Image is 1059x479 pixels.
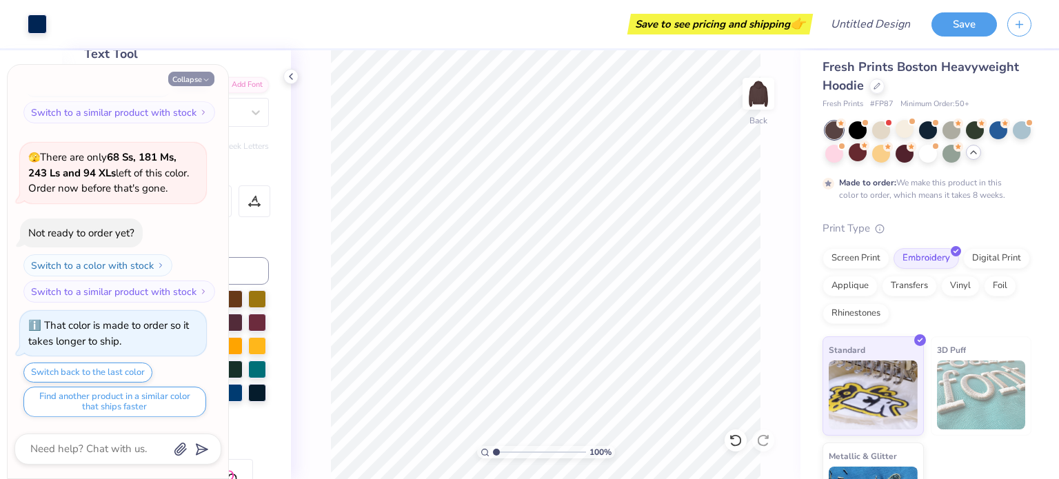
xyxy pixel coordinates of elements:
div: Back [749,114,767,127]
div: Digital Print [963,248,1030,269]
span: 100 % [589,446,612,458]
span: Fresh Prints [823,99,863,110]
input: Untitled Design [820,10,921,38]
div: Not ready to order yet? [28,226,134,240]
strong: 68 Ss, 181 Ms, 243 Ls and 94 XLs [28,150,176,180]
span: Minimum Order: 50 + [900,99,969,110]
img: Switch to a color with stock [157,261,165,269]
div: Add Font [214,77,269,93]
span: There are only left of this color. Order now before that's gone. [28,150,189,195]
div: Foil [984,276,1016,296]
img: 3D Puff [937,360,1026,429]
img: Back [745,80,772,108]
button: Save [931,12,997,37]
span: Fresh Prints Boston Heavyweight Hoodie [823,59,1019,94]
button: Switch to a color with stock [23,254,172,276]
img: Standard [829,360,918,429]
div: Transfers [882,276,937,296]
span: Standard [829,343,865,357]
div: Print Type [823,221,1031,236]
div: That color is made to order so it takes longer to ship. [28,318,189,348]
span: 👉 [790,15,805,32]
span: 3D Puff [937,343,966,357]
div: Screen Print [823,248,889,269]
div: Save to see pricing and shipping [631,14,809,34]
button: Find another product in a similar color that ships faster [23,387,206,417]
span: # FP87 [870,99,894,110]
img: Switch to a similar product with stock [199,108,208,116]
button: Collapse [168,72,214,86]
div: Rhinestones [823,303,889,324]
div: We make this product in this color to order, which means it takes 8 weeks. [839,176,1009,201]
strong: Made to order: [839,177,896,188]
span: 🫣 [28,151,40,164]
div: Applique [823,276,878,296]
button: Switch to a similar product with stock [23,101,215,123]
button: Switch to a similar product with stock [23,281,215,303]
div: Text Tool [84,45,269,63]
div: Vinyl [941,276,980,296]
span: Metallic & Glitter [829,449,897,463]
div: Embroidery [894,248,959,269]
button: Switch back to the last color [23,363,152,383]
img: Switch to a similar product with stock [199,287,208,296]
